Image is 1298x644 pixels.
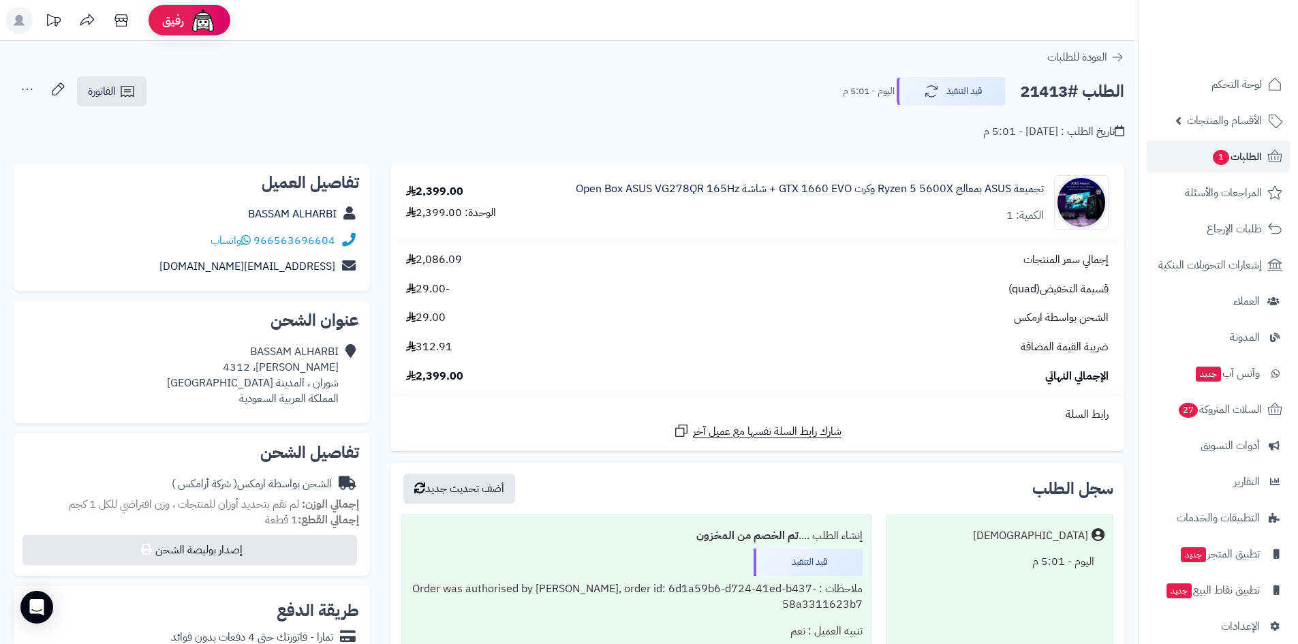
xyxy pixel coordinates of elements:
div: الشحن بواسطة ارمكس [172,476,332,492]
button: إصدار بوليصة الشحن [22,535,357,565]
a: إشعارات التحويلات البنكية [1147,249,1290,281]
span: -29.00 [406,281,450,297]
div: اليوم - 5:01 م [895,549,1104,575]
span: 29.00 [406,310,446,326]
a: الطلبات1 [1147,140,1290,173]
div: Open Intercom Messenger [20,591,53,624]
a: السلات المتروكة27 [1147,393,1290,426]
a: واتساب [211,232,251,249]
div: الوحدة: 2,399.00 [406,205,496,221]
span: جديد [1196,367,1221,382]
span: جديد [1181,547,1206,562]
span: السلات المتروكة [1177,400,1262,419]
span: أدوات التسويق [1201,436,1260,455]
h3: سجل الطلب [1032,480,1113,497]
span: جديد [1166,583,1192,598]
a: وآتس آبجديد [1147,357,1290,390]
a: تحديثات المنصة [36,7,70,37]
span: ضريبة القيمة المضافة [1021,339,1109,355]
h2: طريقة الدفع [277,602,359,619]
span: الإعدادات [1221,617,1260,636]
a: [EMAIL_ADDRESS][DOMAIN_NAME] [159,258,335,275]
span: الإجمالي النهائي [1045,369,1109,384]
span: 1 [1213,150,1229,165]
div: 2,399.00 [406,184,463,200]
span: العملاء [1233,292,1260,311]
a: التطبيقات والخدمات [1147,502,1290,534]
span: إشعارات التحويلات البنكية [1158,256,1262,275]
span: 2,399.00 [406,369,463,384]
small: اليوم - 5:01 م [843,85,895,98]
a: BASSAM ALHARBI [248,206,337,222]
a: تطبيق نقاط البيعجديد [1147,574,1290,607]
div: BASSAM ALHARBI [PERSON_NAME]، 4312 شوران ، المدينة [GEOGRAPHIC_DATA] المملكة العربية السعودية [167,344,339,406]
span: تطبيق نقاط البيع [1165,581,1260,600]
strong: إجمالي القطع: [298,512,359,528]
small: 1 قطعة [265,512,359,528]
a: المراجعات والأسئلة [1147,177,1290,209]
img: 1753203146-%D8%AA%D8%AC%D9%85%D9%8A%D8%B9%D8%A9%20ASUS-90x90.jpg [1055,175,1108,230]
span: لوحة التحكم [1211,75,1262,94]
a: التقارير [1147,465,1290,498]
img: logo-2.png [1205,38,1285,67]
span: لم تقم بتحديد أوزان للمنتجات ، وزن افتراضي للكل 1 كجم [69,496,299,512]
a: 966563696604 [253,232,335,249]
div: رابط السلة [396,407,1119,423]
span: التطبيقات والخدمات [1177,508,1260,527]
span: الفاتورة [88,83,116,99]
h2: تفاصيل العميل [25,174,359,191]
a: طلبات الإرجاع [1147,213,1290,245]
div: ملاحظات : Order was authorised by [PERSON_NAME], order id: 6d1a59b6-d724-41ed-b437-58a3311623b7 [410,576,862,618]
div: إنشاء الطلب .... [410,523,862,549]
strong: إجمالي الوزن: [302,496,359,512]
button: أضف تحديث جديد [403,474,515,504]
a: العملاء [1147,285,1290,318]
a: الفاتورة [77,76,146,106]
h2: عنوان الشحن [25,312,359,328]
a: تجميعة ASUS بمعالج Ryzen 5 5600X وكرت GTX 1660 EVO + شاشة Open Box ASUS VG278QR 165Hz [576,181,1044,197]
div: تاريخ الطلب : [DATE] - 5:01 م [983,124,1124,140]
h2: تفاصيل الشحن [25,444,359,461]
a: تطبيق المتجرجديد [1147,538,1290,570]
div: قيد التنفيذ [754,549,863,576]
b: تم الخصم من المخزون [696,527,799,544]
img: ai-face.png [189,7,217,34]
span: المدونة [1230,328,1260,347]
span: العودة للطلبات [1047,49,1107,65]
span: 27 [1179,403,1198,418]
span: 312.91 [406,339,452,355]
button: قيد التنفيذ [897,77,1006,106]
span: إجمالي سعر المنتجات [1023,252,1109,268]
span: شارك رابط السلة نفسها مع عميل آخر [693,424,841,440]
a: الإعدادات [1147,610,1290,643]
span: ( شركة أرامكس ) [172,476,237,492]
span: تطبيق المتجر [1179,545,1260,564]
span: 2,086.09 [406,252,462,268]
div: الكمية: 1 [1006,208,1044,224]
span: قسيمة التخفيض(quad) [1008,281,1109,297]
span: التقارير [1234,472,1260,491]
a: لوحة التحكم [1147,68,1290,101]
span: رفيق [162,12,184,29]
a: العودة للطلبات [1047,49,1124,65]
span: طلبات الإرجاع [1207,219,1262,239]
span: المراجعات والأسئلة [1185,183,1262,202]
a: شارك رابط السلة نفسها مع عميل آخر [673,423,841,440]
div: [DEMOGRAPHIC_DATA] [973,528,1088,544]
a: المدونة [1147,321,1290,354]
a: أدوات التسويق [1147,429,1290,462]
span: وآتس آب [1194,364,1260,383]
span: الشحن بواسطة ارمكس [1014,310,1109,326]
span: الأقسام والمنتجات [1187,111,1262,130]
h2: الطلب #21413 [1020,78,1124,106]
span: الطلبات [1211,147,1262,166]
